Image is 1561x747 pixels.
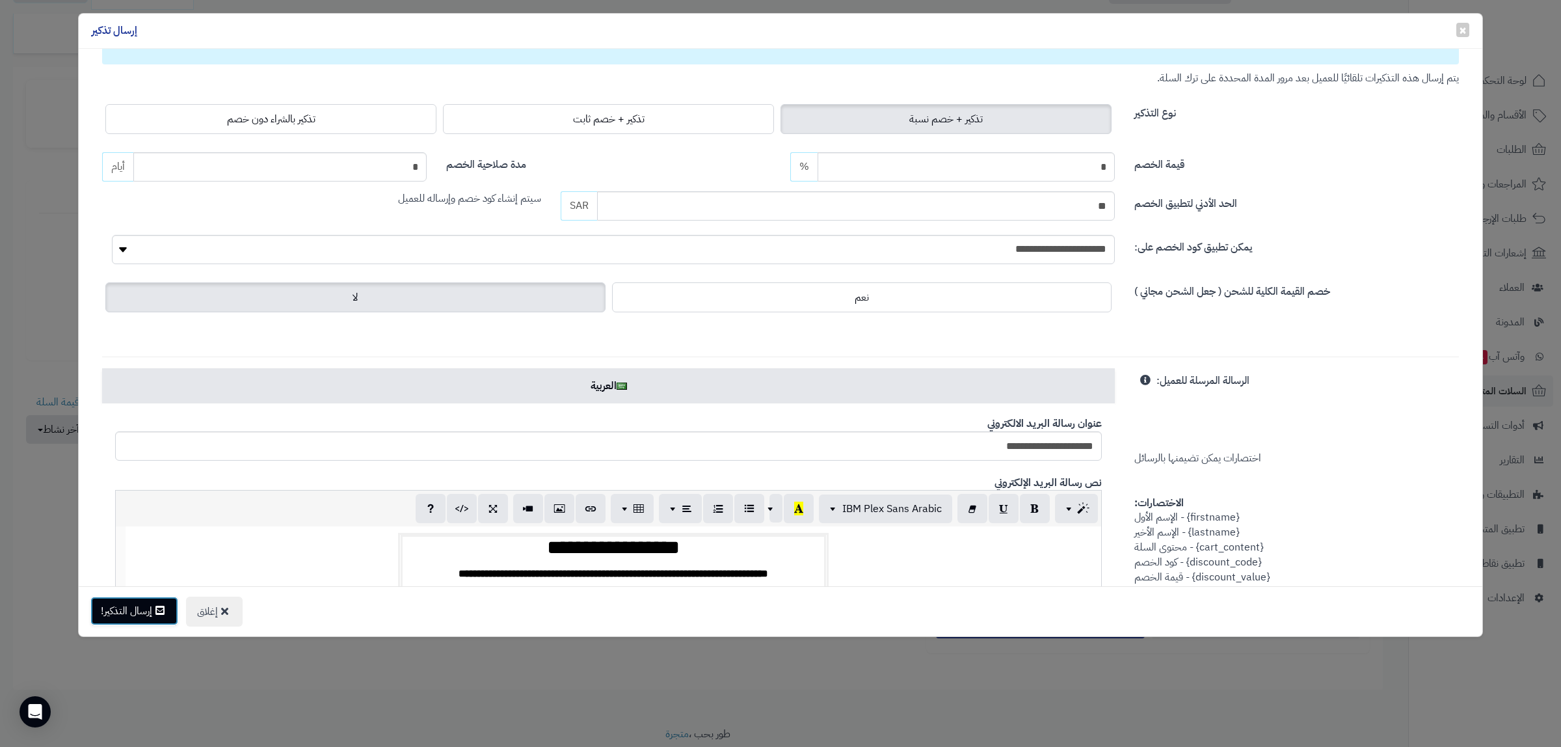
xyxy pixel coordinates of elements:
span: % [799,159,809,174]
span: × [1459,20,1467,40]
label: نوع التذكير [1134,101,1176,121]
button: إرسال التذكير! [90,597,178,625]
span: تذكير بالشراء دون خصم [227,111,315,127]
span: أيام [102,152,133,182]
a: العربية [102,368,1115,403]
span: اختصارات يمكن تضيمنها بالرسائل {firstname} - الإسم الأول {lastname} - الإسم الأخير {cart_content}... [1134,373,1277,644]
label: خصم القيمة الكلية للشحن ( جعل الشحن مجاني ) [1134,279,1330,299]
span: تذكير + خصم نسبة [909,111,983,127]
strong: الاختصارات: [1134,495,1184,511]
label: الحد الأدني لتطبيق الخصم [1134,191,1237,211]
b: عنوان رسالة البريد الالكتروني [987,416,1102,431]
button: إغلاق [186,597,243,627]
span: IBM Plex Sans Arabic [842,501,942,517]
small: يتم إرسال هذه التذكيرات تلقائيًا للعميل بعد مرور المدة المحددة على ترك السلة. [1157,70,1459,86]
label: مدة صلاحية الخصم [446,152,526,172]
h4: إرسال تذكير [92,23,137,38]
span: SAR [561,191,597,221]
label: يمكن تطبيق كود الخصم على: [1134,235,1252,255]
label: قيمة الخصم [1134,152,1184,172]
span: سيتم إنشاء كود خصم وإرساله للعميل [398,191,541,206]
span: تذكير + خصم ثابت [573,111,645,127]
span: نعم [855,290,869,305]
label: الرسالة المرسلة للعميل: [1156,368,1249,388]
b: نص رسالة البريد الإلكتروني [994,475,1102,491]
img: ar.png [617,383,627,390]
div: Open Intercom Messenger [20,696,51,727]
span: لا [353,290,358,305]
